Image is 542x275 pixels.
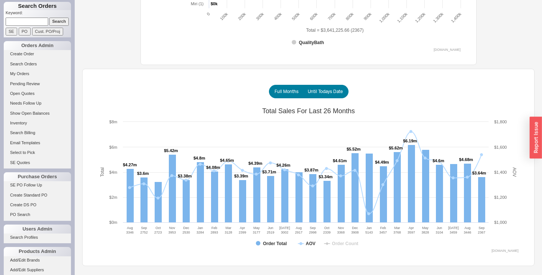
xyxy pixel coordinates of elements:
tspan: Nov [169,226,176,230]
a: My Orders [4,70,71,78]
span: Needs Follow Up [10,101,41,105]
a: Add/Edit Brands [4,256,71,264]
a: Needs Follow Up [4,99,71,107]
tspan: May [422,226,429,230]
tspan: Feb [380,226,386,230]
tspan: $0k [211,1,218,6]
p: Keyword: [6,10,71,18]
text: 300k [255,12,265,21]
tspan: $4.26m [276,163,291,167]
text: $6m [109,145,117,149]
tspan: 3828 [422,231,429,234]
tspan: $3.71m [262,170,276,174]
tspan: Jan [198,226,203,230]
tspan: $4.08m [206,165,220,170]
a: Create Order [4,50,71,58]
tspan: Feb [211,226,217,230]
tspan: $4.65m [220,158,234,163]
a: Pending Review [4,80,71,88]
tspan: $3.6m [137,171,149,176]
tspan: Aug [465,226,471,230]
tspan: Total [100,167,105,177]
tspan: $3.34m [319,174,333,179]
text: 1,000k [378,12,390,24]
tspan: 3459 [450,231,457,234]
tspan: $5.42m [164,148,178,153]
tspan: May [253,226,260,230]
tspan: AOV [306,241,315,246]
tspan: Sep [310,226,316,230]
text: 500k [291,12,301,21]
input: SE [6,28,17,35]
a: SE PO Follow Up [4,181,71,189]
tspan: $4.6m [433,158,444,163]
tspan: 2723 [154,231,162,234]
tspan: $3.64m [472,171,486,175]
tspan: $4.49m [375,160,389,164]
text: 1,400k [450,12,462,24]
tspan: Oct [324,226,330,230]
div: Users Admin [4,225,71,234]
tspan: 3284 [196,231,204,234]
a: Search Billing [4,129,71,137]
tspan: Aug [296,226,302,230]
text: $1,400 [494,170,507,174]
a: Select to Pick [4,149,71,157]
input: Search [49,18,69,25]
text: [DOMAIN_NAME] [434,48,461,52]
tspan: $3.39m [234,174,248,178]
tspan: Mar [226,226,232,230]
tspan: Sep [478,226,484,230]
tspan: Dec [352,226,358,230]
div: Purchase Orders [4,172,71,181]
tspan: 2339 [323,231,331,234]
a: PO Search [4,211,71,219]
tspan: Aug [127,226,133,230]
a: Inventory [4,119,71,127]
text: 800k [345,12,354,21]
tspan: $5.52m [347,147,361,151]
tspan: 3104 [436,231,443,234]
tspan: $4.8m [193,156,205,160]
text: 1,300k [432,12,444,24]
tspan: [DATE] [448,226,459,230]
a: SE Quotes [4,159,71,167]
text: 100k [219,12,229,21]
a: Search Profiles [4,234,71,241]
a: Search Orders [4,60,71,68]
tspan: $6.19m [403,139,417,143]
tspan: Order Total [263,241,287,246]
text: 900k [363,12,372,21]
tspan: 3368 [337,231,345,234]
text: $8m [109,120,117,124]
tspan: Sep [141,226,147,230]
tspan: 2530 [182,231,190,234]
text: 0 [206,12,211,16]
tspan: 3597 [408,231,415,234]
a: Add/Edit Suppliers [4,266,71,274]
text: 1,200k [414,12,426,24]
text: 1,100k [396,12,408,24]
tspan: Apr [240,226,245,230]
tspan: 3177 [253,231,260,234]
tspan: 5143 [365,231,373,234]
text: $1,000 [494,220,507,225]
tspan: $4.68m [459,157,473,162]
tspan: $3.38m [178,174,192,178]
tspan: [DATE] [279,226,290,230]
text: $1,200 [494,195,507,200]
tspan: Jun [268,226,273,230]
a: Show Open Balances [4,109,71,117]
text: $1,800 [494,120,507,124]
text: [DOMAIN_NAME] [492,249,518,253]
tspan: Order Count [332,241,359,246]
a: Create Standard PO [4,191,71,199]
a: Create DS PO [4,201,71,209]
tspan: Oct [155,226,161,230]
text: $0m [109,220,117,225]
tspan: 2998 [309,231,316,234]
tspan: 2519 [267,231,274,234]
tspan: $4.61m [333,158,347,163]
text: $4m [109,170,117,174]
span: Until Todays Date [308,89,343,95]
